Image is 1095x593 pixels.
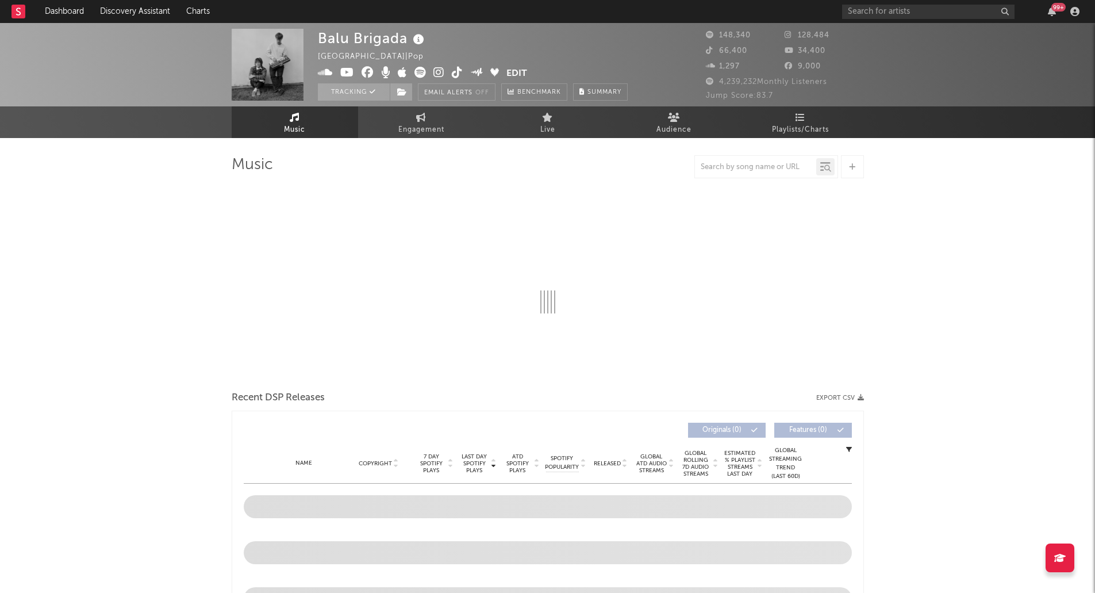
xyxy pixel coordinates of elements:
button: 99+ [1048,7,1056,16]
a: Playlists/Charts [737,106,864,138]
span: Copyright [359,460,392,467]
input: Search for artists [842,5,1015,19]
button: Export CSV [816,395,864,401]
span: Summary [587,89,621,95]
span: ATD Spotify Plays [502,453,533,474]
span: Audience [656,123,691,137]
button: Email AlertsOff [418,83,495,101]
button: Tracking [318,83,390,101]
a: Audience [611,106,737,138]
span: 66,400 [706,47,747,55]
span: Engagement [398,123,444,137]
span: Estimated % Playlist Streams Last Day [724,450,756,477]
span: 148,340 [706,32,751,39]
a: Engagement [358,106,485,138]
div: Global Streaming Trend (Last 60D) [769,446,803,481]
span: Features ( 0 ) [782,427,835,434]
span: Playlists/Charts [772,123,829,137]
span: Released [594,460,621,467]
span: 34,400 [785,47,825,55]
div: [GEOGRAPHIC_DATA] | Pop [318,50,437,64]
span: Music [284,123,305,137]
a: Benchmark [501,83,567,101]
div: Name [267,459,342,468]
span: 7 Day Spotify Plays [416,453,447,474]
button: Summary [573,83,628,101]
div: Balu Brigada [318,29,427,48]
em: Off [475,90,489,96]
a: Music [232,106,358,138]
span: 4,239,232 Monthly Listeners [706,78,827,86]
span: Recent DSP Releases [232,391,325,405]
div: 99 + [1051,3,1066,12]
span: Jump Score: 83.7 [706,92,773,100]
span: Last Day Spotify Plays [459,453,490,474]
span: 1,297 [706,63,740,70]
button: Originals(0) [688,423,766,438]
span: Global ATD Audio Streams [636,453,667,474]
button: Edit [506,67,527,81]
span: Spotify Popularity [545,454,579,472]
span: Global Rolling 7D Audio Streams [680,450,712,477]
button: Features(0) [774,423,852,438]
input: Search by song name or URL [695,163,816,172]
span: Originals ( 0 ) [696,427,748,434]
span: 128,484 [785,32,829,39]
span: 9,000 [785,63,821,70]
a: Live [485,106,611,138]
span: Live [540,123,555,137]
span: Benchmark [517,86,561,100]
